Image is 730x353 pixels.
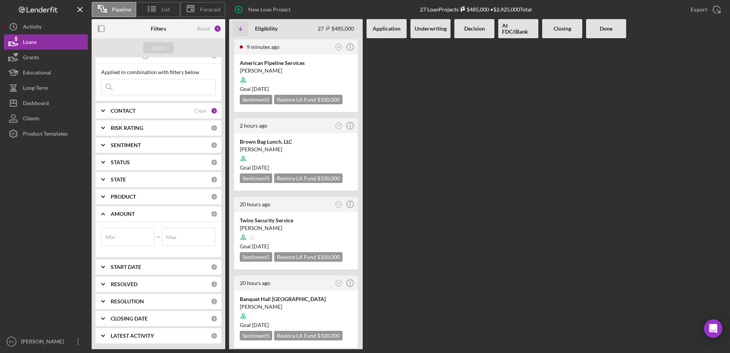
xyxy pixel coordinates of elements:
[23,126,68,143] div: Product Templates
[252,86,269,92] time: 12/28/2025
[247,44,279,50] time: 2025-09-23 16:34
[157,228,160,251] span: –
[337,203,341,206] text: LW
[111,125,143,131] b: RISK RATING
[162,6,170,13] span: List
[334,278,344,288] button: LW
[229,2,298,17] button: New Loan Project
[255,26,278,32] b: Eligibility
[211,142,218,149] div: 0
[211,176,218,183] div: 0
[9,340,14,344] text: ET
[240,224,352,232] div: [PERSON_NAME]
[214,25,221,32] div: 1
[111,108,136,114] b: CONTACT
[240,303,352,311] div: [PERSON_NAME]
[4,80,88,96] a: Long-Term
[111,298,144,304] b: RESOLUTION
[240,164,269,171] span: Goal
[240,59,352,67] div: American Pipeline Services
[211,264,218,270] div: 0
[252,164,269,171] time: 12/07/2025
[459,6,489,13] div: $485,000
[317,175,340,181] span: $100,000
[337,282,341,284] text: LW
[211,125,218,131] div: 0
[211,298,218,305] div: 0
[23,80,48,97] div: Long-Term
[600,26,612,32] b: Done
[233,38,359,113] a: 9 minutes agoLWAmerican Pipeline Services[PERSON_NAME]Goal [DATE]Sentiment5Restore LA Fund $100,000
[111,264,141,270] b: START DATE
[4,65,88,80] button: Educational
[4,126,88,141] button: Product Templates
[240,243,269,249] span: Goal
[240,322,269,328] span: Goal
[23,111,39,128] div: Clients
[23,19,42,36] div: Activity
[240,201,270,207] time: 2025-09-22 20:40
[111,281,137,287] b: RESOLVED
[211,281,218,288] div: 0
[4,96,88,111] button: Dashboard
[23,34,37,52] div: Loans
[211,193,218,200] div: 0
[111,142,141,148] b: SENTIMENT
[683,2,726,17] button: Export
[240,138,352,146] div: Brown Bag Lunch, LLC
[233,117,359,192] a: 2 hours agoLWBrown Bag Lunch, LLC[PERSON_NAME]Goal [DATE]Sentiment5Restore LA Fund $100,000
[4,111,88,126] button: Clients
[415,26,447,32] b: Underwriting
[240,217,352,224] div: Twins Security Service
[4,34,88,50] button: Loans
[240,86,269,92] span: Goal
[317,96,340,103] span: $100,000
[240,280,270,286] time: 2025-09-22 20:25
[240,146,352,153] div: [PERSON_NAME]
[211,159,218,166] div: 0
[211,107,218,114] div: 1
[151,26,166,32] b: Filters
[4,50,88,65] button: Grants
[4,19,88,34] a: Activity
[337,124,341,127] text: LW
[211,315,218,322] div: 0
[334,199,344,210] button: LW
[194,108,207,114] div: Clear
[111,316,148,322] b: CLOSING DATE
[274,331,342,340] div: Restore LA Fund
[704,319,722,338] div: Open Intercom Messenger
[502,23,535,35] b: At FDC/iBank
[111,159,130,165] b: STATUS
[233,274,359,349] a: 20 hours agoLWBanquet Hall [GEOGRAPHIC_DATA][PERSON_NAME]Goal [DATE]Sentiment5Restore LA Fund $10...
[691,2,707,17] div: Export
[274,95,342,104] div: Restore LA Fund
[252,243,269,249] time: 12/06/2025
[112,6,131,13] span: Pipeline
[111,194,136,200] b: PRODUCT
[19,334,69,351] div: [PERSON_NAME]
[166,234,176,240] label: Max
[252,322,269,328] time: 12/06/2025
[240,252,272,262] div: Sentiment 5
[23,50,39,67] div: Grants
[23,96,49,113] div: Dashboard
[211,332,218,339] div: 0
[105,234,115,240] label: Min
[4,334,88,349] button: ET[PERSON_NAME]
[464,26,485,32] b: Decision
[197,26,210,32] div: Reset
[143,42,174,53] button: Apply
[101,69,216,75] div: Applied in combination with filters below
[274,252,342,262] div: Restore LA Fund
[334,121,344,131] button: LW
[317,254,340,260] span: $100,000
[200,6,221,13] span: Forecast
[373,26,401,32] b: Application
[240,122,267,129] time: 2025-09-23 14:50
